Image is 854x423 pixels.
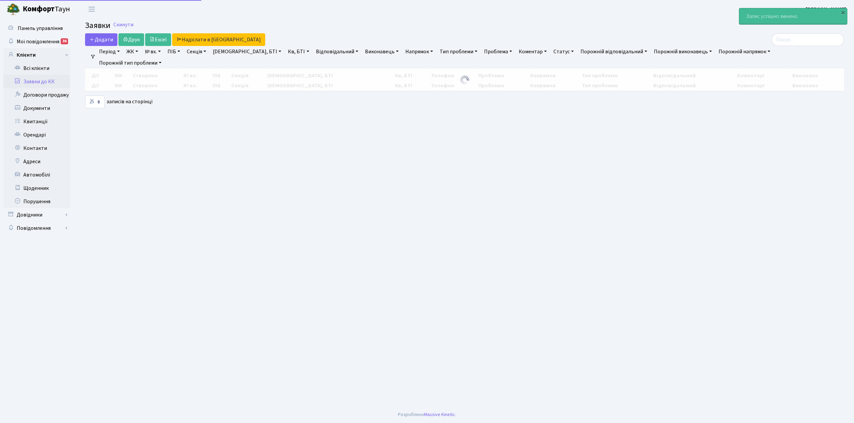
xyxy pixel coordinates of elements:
[145,33,171,46] a: Excel
[3,221,70,235] a: Повідомлення
[89,36,113,43] span: Додати
[313,46,361,57] a: Відповідальний
[772,33,844,46] input: Пошук...
[840,9,846,16] div: ×
[3,48,70,62] a: Клієнти
[118,33,144,46] a: Друк
[403,46,436,57] a: Напрямок
[716,46,773,57] a: Порожній напрямок
[3,102,70,115] a: Документи
[3,22,70,35] a: Панель управління
[23,4,70,15] span: Таун
[96,57,164,69] a: Порожній тип проблеми
[3,115,70,128] a: Квитанції
[17,38,59,45] span: Мої повідомлення
[18,25,63,32] span: Панель управління
[85,96,152,108] label: записів на сторінці
[651,46,715,57] a: Порожній виконавець
[124,46,141,57] a: ЖК
[578,46,650,57] a: Порожній відповідальний
[184,46,209,57] a: Секція
[210,46,284,57] a: [DEMOGRAPHIC_DATA], БТІ
[165,46,183,57] a: ПІБ
[85,33,117,46] a: Додати
[85,20,110,31] span: Заявки
[172,33,265,46] a: Надіслати в [GEOGRAPHIC_DATA]
[806,5,846,13] a: [PERSON_NAME]
[398,411,456,418] div: Розроблено .
[739,8,847,24] div: Запис успішно змінено.
[85,96,104,108] select: записів на сторінці
[3,128,70,142] a: Орендарі
[424,411,455,418] a: Massive Kinetic
[3,142,70,155] a: Контакти
[551,46,576,57] a: Статус
[3,195,70,208] a: Порушення
[113,22,133,28] a: Скинути
[481,46,515,57] a: Проблема
[459,75,470,85] img: Обробка...
[516,46,549,57] a: Коментар
[3,62,70,75] a: Всі клієнти
[806,6,846,13] b: [PERSON_NAME]
[3,75,70,88] a: Заявки до КК
[142,46,163,57] a: № вх.
[3,88,70,102] a: Договори продажу
[3,35,70,48] a: Мої повідомлення36
[3,208,70,221] a: Довідники
[61,38,68,44] div: 36
[3,168,70,182] a: Автомобілі
[83,4,100,15] button: Переключити навігацію
[362,46,401,57] a: Виконавець
[3,182,70,195] a: Щоденник
[96,46,122,57] a: Період
[7,3,20,16] img: logo.png
[285,46,312,57] a: Кв, БТІ
[23,4,55,14] b: Комфорт
[437,46,480,57] a: Тип проблеми
[3,155,70,168] a: Адреси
